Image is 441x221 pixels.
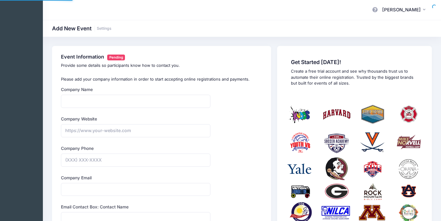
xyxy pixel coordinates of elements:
[61,124,210,137] input: https://www.your-website.com
[61,54,262,60] h4: Event Information
[291,59,418,65] span: Get Started [DATE]!
[291,68,418,86] p: Create a free trial account and see why thousands trust us to automate their online registration....
[382,6,421,13] span: [PERSON_NAME]
[97,26,111,31] a: Settings
[107,55,125,60] span: Pending
[61,204,129,210] label: Email Contact Box: Contact Name
[61,63,262,69] p: Provide some details so participants know how to contact you.
[61,154,210,167] input: (XXX) XXX-XXXX
[61,86,93,93] label: Company Name
[61,175,92,181] label: Company Email
[52,25,111,32] h1: Add New Event
[61,76,262,82] p: Please add your company information in order to start accepting online registrations and payments.
[61,116,97,122] label: Company Website
[61,145,94,151] label: Company Phone
[378,3,432,17] button: [PERSON_NAME]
